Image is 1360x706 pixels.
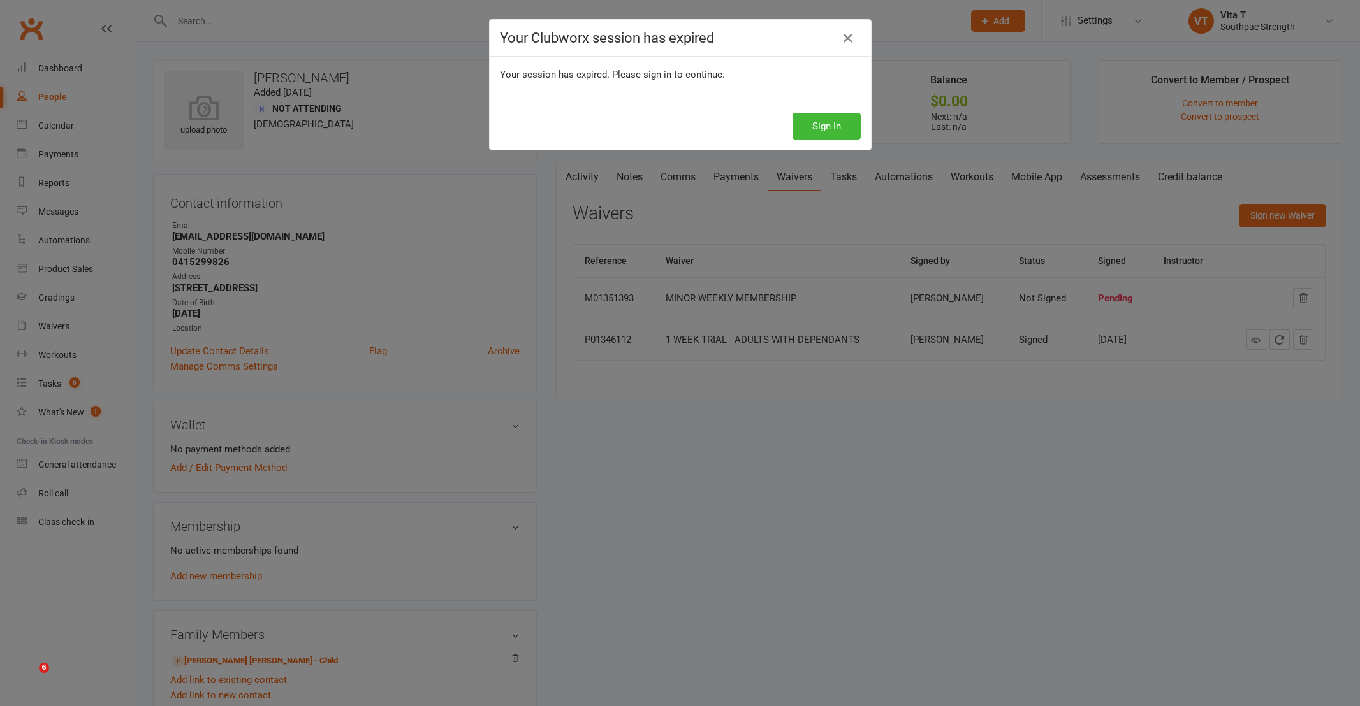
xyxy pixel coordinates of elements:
a: Close [838,28,858,48]
span: 6 [39,663,49,673]
iframe: Intercom live chat [13,663,43,693]
span: Your session has expired. Please sign in to continue. [500,69,725,80]
h4: Your Clubworx session has expired [500,30,861,46]
button: Sign In [793,113,861,140]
